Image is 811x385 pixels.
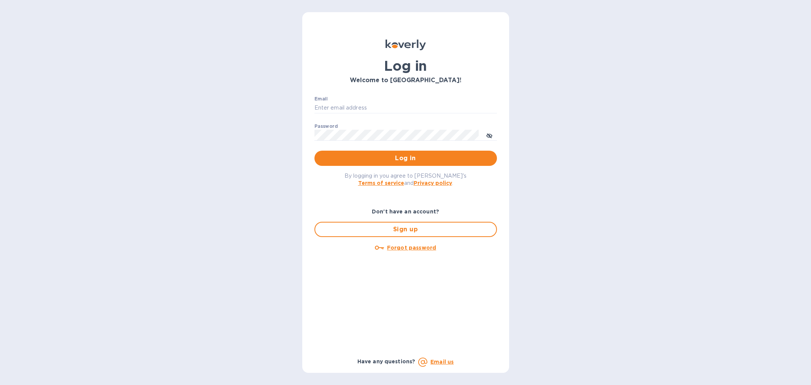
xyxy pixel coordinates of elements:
[321,154,491,163] span: Log in
[414,180,452,186] a: Privacy policy
[314,124,338,129] label: Password
[386,40,426,50] img: Koverly
[314,102,497,114] input: Enter email address
[482,127,497,143] button: toggle password visibility
[372,208,439,215] b: Don't have an account?
[358,180,404,186] a: Terms of service
[314,77,497,84] h3: Welcome to [GEOGRAPHIC_DATA]!
[314,97,328,101] label: Email
[314,222,497,237] button: Sign up
[430,359,454,365] a: Email us
[314,58,497,74] h1: Log in
[387,245,436,251] u: Forgot password
[321,225,490,234] span: Sign up
[357,358,416,364] b: Have any questions?
[314,151,497,166] button: Log in
[344,173,467,186] span: By logging in you agree to [PERSON_NAME]'s and .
